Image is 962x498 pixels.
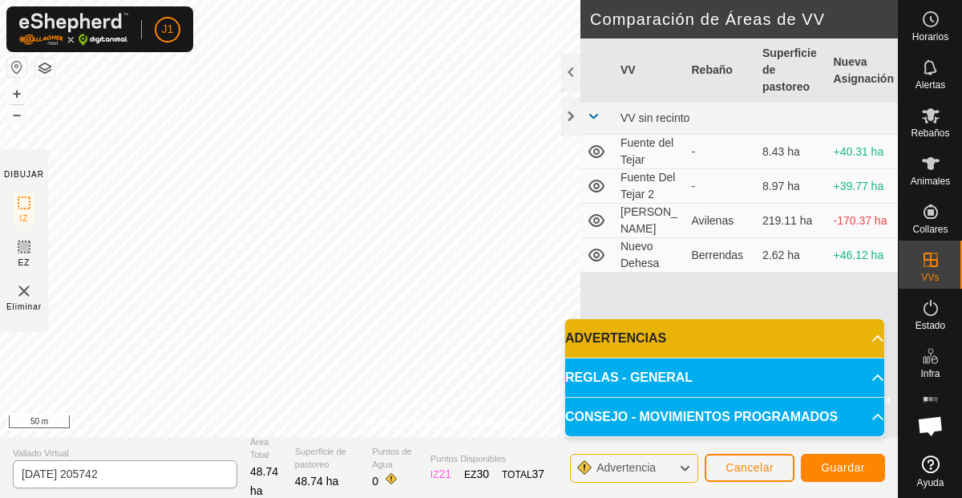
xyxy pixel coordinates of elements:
[18,257,30,269] span: EZ
[911,128,949,138] span: Rebaños
[430,452,544,466] span: Puntos Disponibles
[565,398,884,436] p-accordion-header: CONSEJO - MOVIMIENTOS PROGRAMADOS
[827,204,899,238] td: -170.37 ha
[162,21,174,38] span: J1
[6,301,42,313] span: Eliminar
[685,38,757,103] th: Rebaño
[899,449,962,494] a: Ayuda
[912,225,948,234] span: Collares
[372,475,378,488] span: 0
[692,247,750,264] div: Berrendas
[565,407,838,427] span: CONSEJO - MOVIMIENTOS PROGRAMADOS
[821,461,865,474] span: Guardar
[372,445,418,472] span: Puntos de Agua
[590,10,898,29] h2: Comparación de Áreas de VV
[692,178,750,195] div: -
[912,32,948,42] span: Horarios
[726,461,774,474] span: Cancelar
[35,59,55,78] button: Capas del Mapa
[20,213,29,225] span: IZ
[903,417,958,436] span: Mapa de Calor
[7,84,26,103] button: +
[827,169,899,204] td: +39.77 ha
[756,204,827,238] td: 219.11 ha
[366,416,459,431] a: Política de Privacidad
[827,238,899,273] td: +46.12 ha
[907,402,955,450] div: Chat abierto
[565,358,884,397] p-accordion-header: REGLAS - GENERAL
[430,466,451,483] div: IZ
[502,466,544,483] div: TOTAL
[921,273,939,282] span: VVs
[295,475,339,488] span: 48.74 ha
[692,144,750,160] div: -
[692,213,750,229] div: Avilenas
[916,321,945,330] span: Estado
[596,461,656,474] span: Advertencia
[917,478,944,488] span: Ayuda
[614,169,685,204] td: Fuente Del Tejar 2
[614,204,685,238] td: [PERSON_NAME]
[7,105,26,124] button: –
[565,319,884,358] p-accordion-header: ADVERTENCIAS
[13,447,237,460] span: Vallado Virtual
[916,80,945,90] span: Alertas
[620,111,689,124] span: VV sin recinto
[19,13,128,46] img: Logo Gallagher
[705,454,794,482] button: Cancelar
[614,38,685,103] th: VV
[827,135,899,169] td: +40.31 ha
[614,238,685,273] td: Nuevo Dehesa
[756,169,827,204] td: 8.97 ha
[250,435,282,462] span: Área Total
[7,58,26,77] button: Restablecer Mapa
[478,416,532,431] a: Contáctenos
[565,329,666,348] span: ADVERTENCIAS
[911,176,950,186] span: Animales
[614,135,685,169] td: Fuente del Tejar
[250,465,278,497] span: 48.74 ha
[4,168,44,180] div: DIBUJAR
[14,281,34,301] img: VV
[565,368,693,387] span: REGLAS - GENERAL
[756,135,827,169] td: 8.43 ha
[464,466,489,483] div: EZ
[756,238,827,273] td: 2.62 ha
[756,38,827,103] th: Superficie de pastoreo
[920,369,940,379] span: Infra
[532,468,545,480] span: 37
[801,454,885,482] button: Guardar
[827,38,899,103] th: Nueva Asignación
[295,445,359,472] span: Superficie de pastoreo
[439,468,452,480] span: 21
[476,468,489,480] span: 30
